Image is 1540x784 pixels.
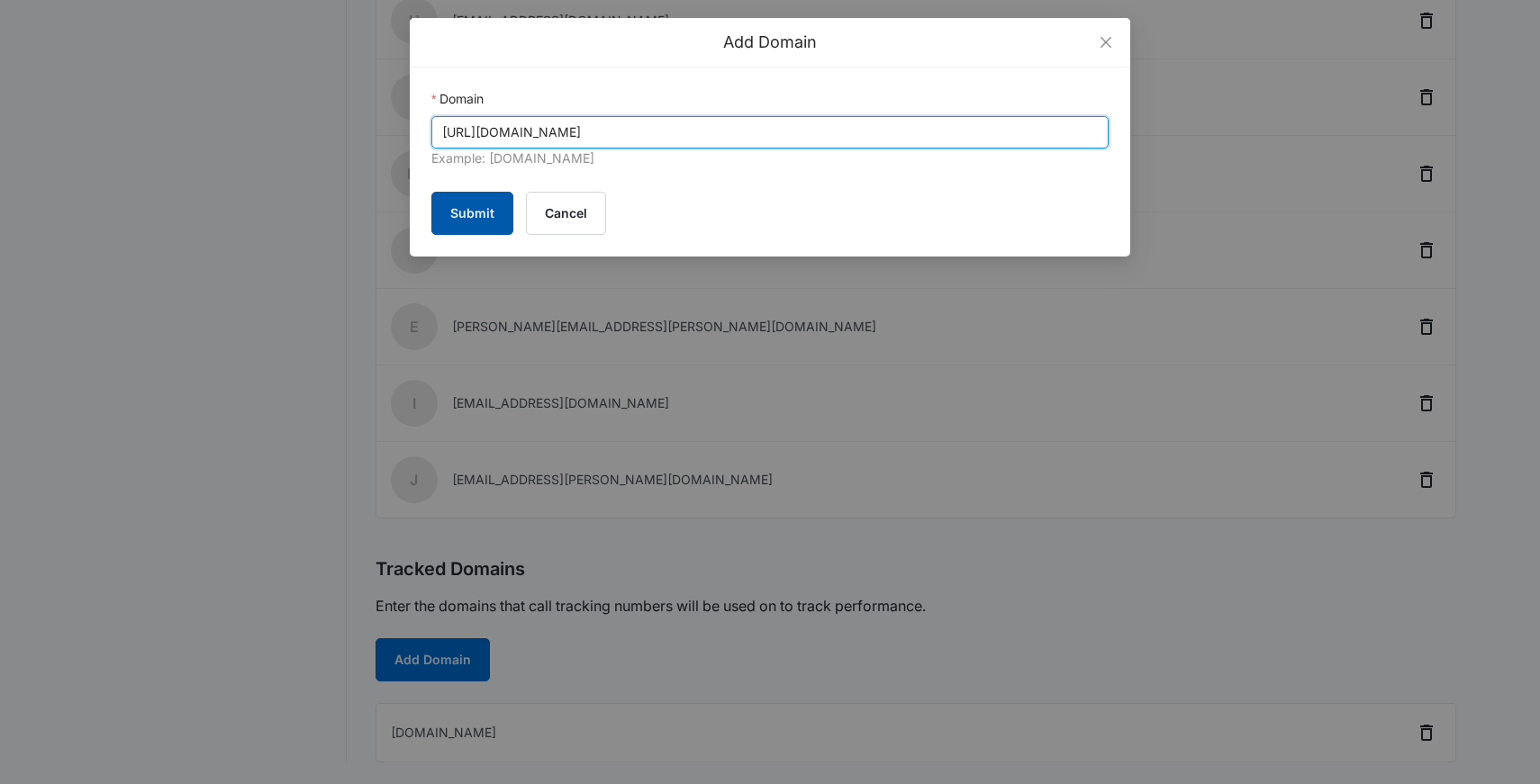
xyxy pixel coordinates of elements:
[1082,18,1130,67] button: Close
[431,149,1109,170] div: Example: [DOMAIN_NAME]
[431,89,484,109] label: Domain
[431,116,1109,149] input: Domain
[526,192,606,235] button: Cancel
[431,192,513,235] button: Submit
[431,32,1109,52] div: Add Domain
[1099,35,1113,50] span: close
